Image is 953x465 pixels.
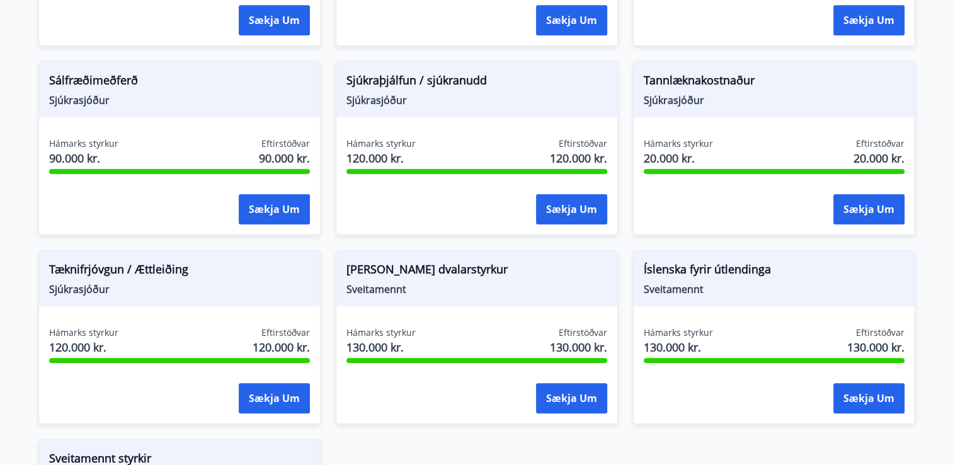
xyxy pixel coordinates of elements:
span: 120.000 kr. [550,150,607,166]
span: 20.000 kr. [853,150,904,166]
span: Sjúkrasjóður [49,282,310,296]
span: Eftirstöðvar [559,326,607,339]
span: Sálfræðimeðferð [49,72,310,93]
span: Hámarks styrkur [49,326,118,339]
span: Eftirstöðvar [856,137,904,150]
span: Sjúkraþjálfun / sjúkranudd [346,72,607,93]
span: Hámarks styrkur [49,137,118,150]
span: Sveitamennt [346,282,607,296]
button: Sækja um [239,194,310,224]
button: Sækja um [239,383,310,413]
span: 20.000 kr. [644,150,713,166]
span: Sveitamennt [644,282,904,296]
button: Sækja um [833,5,904,35]
span: Eftirstöðvar [261,326,310,339]
span: Sjúkrasjóður [49,93,310,107]
span: 120.000 kr. [346,150,416,166]
span: 120.000 kr. [49,339,118,355]
span: 120.000 kr. [253,339,310,355]
span: Tæknifrjóvgun / Ættleiðing [49,261,310,282]
span: Eftirstöðvar [261,137,310,150]
span: 130.000 kr. [847,339,904,355]
button: Sækja um [536,383,607,413]
button: Sækja um [239,5,310,35]
span: Hámarks styrkur [644,137,713,150]
span: 130.000 kr. [346,339,416,355]
span: Tannlæknakostnaður [644,72,904,93]
span: Hámarks styrkur [346,137,416,150]
span: 90.000 kr. [49,150,118,166]
span: Sjúkrasjóður [644,93,904,107]
span: 130.000 kr. [644,339,713,355]
span: Hámarks styrkur [644,326,713,339]
span: Íslenska fyrir útlendinga [644,261,904,282]
span: 130.000 kr. [550,339,607,355]
span: Eftirstöðvar [856,326,904,339]
span: [PERSON_NAME] dvalarstyrkur [346,261,607,282]
span: Eftirstöðvar [559,137,607,150]
button: Sækja um [833,383,904,413]
button: Sækja um [536,194,607,224]
span: Hámarks styrkur [346,326,416,339]
button: Sækja um [536,5,607,35]
button: Sækja um [833,194,904,224]
span: Sjúkrasjóður [346,93,607,107]
span: 90.000 kr. [259,150,310,166]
